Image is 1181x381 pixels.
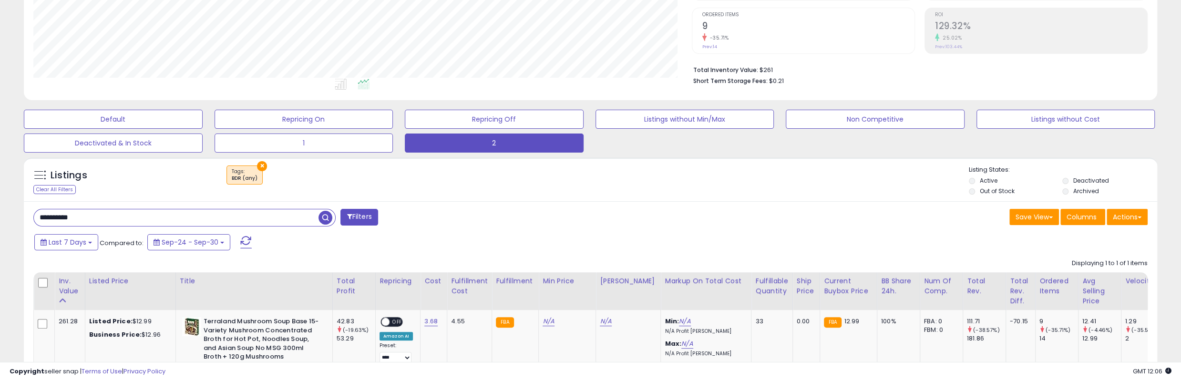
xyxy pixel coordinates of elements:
div: 4.55 [451,317,484,326]
div: FBM: 0 [924,326,955,334]
div: Cost [424,276,443,286]
div: $12.96 [89,330,168,339]
span: Ordered Items [702,12,914,18]
div: Markup on Total Cost [665,276,747,286]
a: N/A [600,317,611,326]
button: Filters [340,209,378,226]
button: Non Competitive [786,110,965,129]
div: Inv. value [59,276,81,296]
a: N/A [679,317,690,326]
div: Velocity [1125,276,1160,286]
div: 9 [1039,317,1078,326]
div: Ordered Items [1039,276,1074,296]
div: seller snap | | [10,367,165,376]
small: Prev: 14 [702,44,717,50]
b: Max: [665,339,681,348]
div: Avg Selling Price [1082,276,1117,306]
small: (-35.5%) [1131,326,1155,334]
div: 0.00 [797,317,812,326]
div: 12.99 [1082,334,1121,343]
div: Ship Price [797,276,816,296]
th: The percentage added to the cost of goods (COGS) that forms the calculator for Min & Max prices. [661,272,751,310]
div: 111.71 [967,317,1006,326]
span: Columns [1067,212,1097,222]
li: $261 [693,63,1140,75]
label: Archived [1073,187,1099,195]
div: Listed Price [89,276,172,286]
button: Listings without Min/Max [596,110,774,129]
div: 181.86 [967,334,1006,343]
div: FBA: 0 [924,317,955,326]
button: Actions [1107,209,1148,225]
a: N/A [681,339,693,349]
div: 33 [755,317,785,326]
a: 3.68 [424,317,438,326]
small: FBA [824,317,842,328]
div: [PERSON_NAME] [600,276,657,286]
span: 2025-10-8 12:06 GMT [1133,367,1171,376]
a: N/A [543,317,554,326]
div: 2 [1125,334,1164,343]
button: Save View [1009,209,1059,225]
div: Clear All Filters [33,185,76,194]
label: Out of Stock [979,187,1014,195]
div: Current Buybox Price [824,276,873,296]
small: FBA [496,317,513,328]
span: Last 7 Days [49,237,86,247]
span: 12.99 [844,317,859,326]
div: Title [180,276,329,286]
div: Fulfillment Cost [451,276,488,296]
small: 25.02% [939,34,962,41]
div: BB Share 24h. [881,276,916,296]
span: Tags : [232,168,257,182]
div: Min Price [543,276,592,286]
div: Preset: [380,342,413,364]
h5: Listings [51,169,87,182]
h2: 9 [702,21,914,33]
button: 1 [215,134,393,153]
span: ROI [935,12,1147,18]
div: 42.83 [337,317,375,326]
span: $0.21 [769,76,784,85]
b: Terraland Mushroom Soup Base 15-Variety Mushroom Concentrated Broth for Hot Pot, Noodles Soup, an... [204,317,319,364]
div: 1.29 [1125,317,1164,326]
small: (-19.63%) [343,326,369,334]
a: Privacy Policy [123,367,165,376]
div: Displaying 1 to 1 of 1 items [1072,259,1148,268]
div: 100% [881,317,913,326]
small: Prev: 103.44% [935,44,962,50]
b: Short Term Storage Fees: [693,77,768,85]
div: 53.29 [337,334,375,343]
span: OFF [390,318,405,326]
span: Compared to: [100,238,144,247]
div: Fulfillment [496,276,534,286]
div: BDR (any) [232,175,257,182]
h2: 129.32% [935,21,1147,33]
b: Total Inventory Value: [693,66,758,74]
div: Total Profit [337,276,371,296]
b: Min: [665,317,679,326]
div: $12.99 [89,317,168,326]
button: Default [24,110,203,129]
button: Columns [1060,209,1105,225]
div: Total Rev. Diff. [1010,276,1031,306]
b: Listed Price: [89,317,133,326]
p: N/A Profit [PERSON_NAME] [665,328,744,335]
div: Amazon AI [380,332,413,340]
p: N/A Profit [PERSON_NAME] [665,350,744,357]
img: 51o273eMFmL._SL40_.jpg [182,317,201,336]
small: (-4.46%) [1089,326,1112,334]
small: (-35.71%) [1046,326,1070,334]
button: Repricing On [215,110,393,129]
button: Listings without Cost [976,110,1155,129]
div: Num of Comp. [924,276,959,296]
div: Fulfillable Quantity [755,276,788,296]
strong: Copyright [10,367,44,376]
button: Sep-24 - Sep-30 [147,234,230,250]
label: Deactivated [1073,176,1109,185]
button: × [257,161,267,171]
p: Listing States: [969,165,1157,175]
div: 14 [1039,334,1078,343]
button: 2 [405,134,584,153]
button: Deactivated & In Stock [24,134,203,153]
